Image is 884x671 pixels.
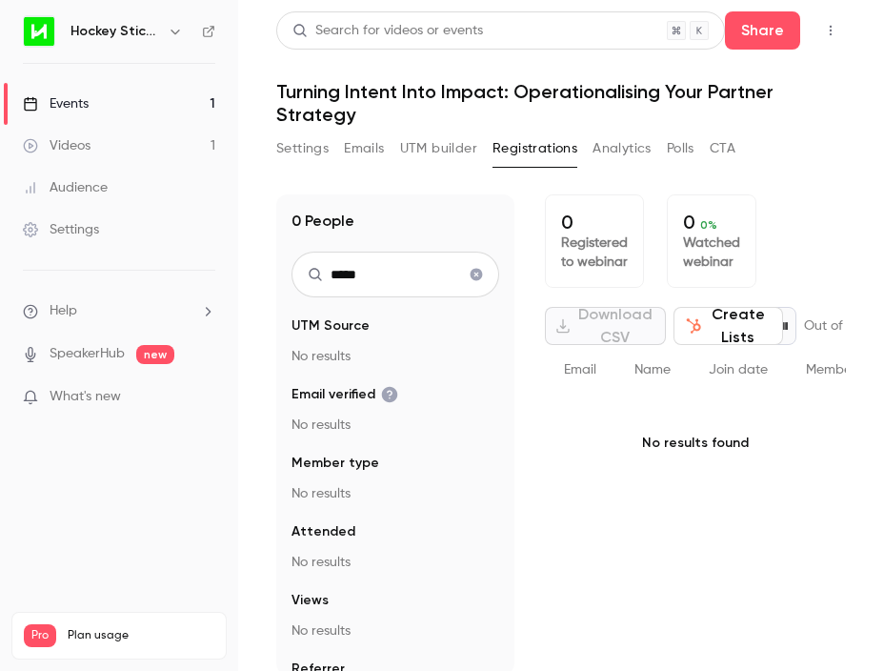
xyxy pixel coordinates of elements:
span: Views [291,591,329,610]
h6: Hockey Stick Advisory [70,22,160,41]
div: Events [23,94,89,113]
span: Member type [291,454,379,473]
p: Registered to webinar [561,234,628,272]
div: Audience [23,178,108,197]
p: No results [291,621,499,640]
img: Hockey Stick Advisory [24,16,54,47]
span: Attended [291,522,355,541]
h1: Turning Intent Into Impact: Operationalising Your Partner Strategy [276,80,846,126]
span: Pro [24,624,56,647]
p: Watched webinar [683,234,740,272]
button: Polls [667,133,694,164]
p: No results [291,553,499,572]
div: Settings [23,220,99,239]
li: help-dropdown-opener [23,301,215,321]
button: Create Lists [673,307,783,345]
p: No results [291,484,499,503]
button: UTM builder [400,133,477,164]
span: Help [50,301,77,321]
span: UTM Source [291,316,370,335]
span: new [136,345,174,364]
button: Registrations [492,133,577,164]
span: Join date [709,363,768,376]
div: Videos [23,136,90,155]
span: Email [564,363,596,376]
p: Out of 1 [804,316,852,335]
span: Email verified [291,385,398,404]
button: Emails [344,133,384,164]
span: What's new [50,387,121,407]
a: SpeakerHub [50,344,125,364]
button: Settings [276,133,329,164]
button: CTA [710,133,735,164]
p: No results found [545,396,846,491]
h1: 0 People [291,210,354,233]
p: No results [291,347,499,366]
span: Name [634,363,671,376]
p: 0 [561,211,628,234]
div: Search for videos or events [292,21,483,41]
button: Share [725,11,800,50]
p: No results [291,416,499,435]
span: 0 % [700,218,717,232]
p: 0 [683,211,740,234]
span: Plan usage [68,628,214,643]
button: Clear search [461,259,492,290]
button: Analytics [593,133,652,164]
iframe: Noticeable Trigger [192,389,215,406]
